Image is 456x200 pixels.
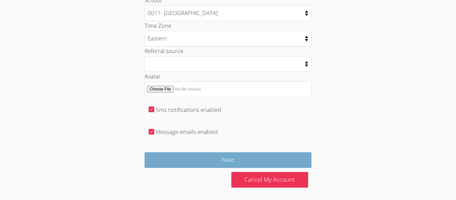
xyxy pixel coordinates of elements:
a: Cancel My Account [231,172,308,188]
label: Sms notifications enabled [156,106,221,114]
label: Avatar [145,72,161,80]
label: Message emails enabled [156,128,218,136]
label: Time Zone [145,22,171,29]
input: Next [145,152,311,168]
label: Referral source [145,47,183,55]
